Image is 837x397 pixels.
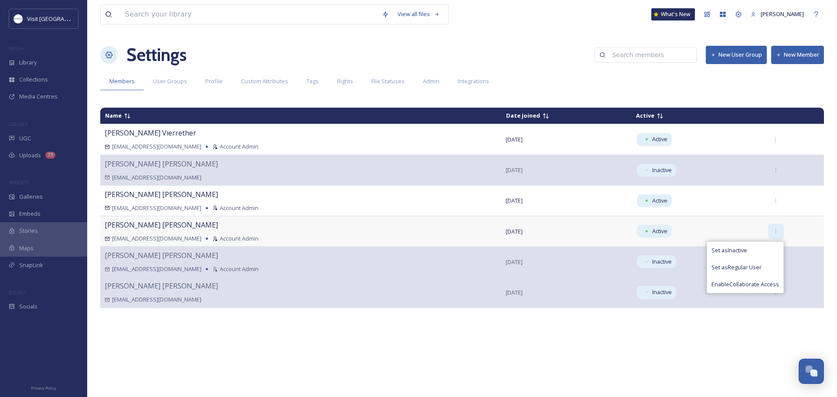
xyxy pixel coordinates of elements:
span: Enable Collaborate Access [711,280,779,288]
button: New Member [771,46,824,64]
span: [DATE] [506,166,523,174]
span: Library [19,58,37,67]
span: [PERSON_NAME] [PERSON_NAME] [105,220,218,230]
span: [PERSON_NAME] [PERSON_NAME] [105,159,218,169]
span: Admin [423,77,439,85]
span: Active [652,135,667,143]
span: Profile [205,77,223,85]
a: What's New [651,8,695,20]
span: [EMAIL_ADDRESS][DOMAIN_NAME] [112,204,201,212]
span: Socials [19,302,37,311]
span: Inactive [652,258,672,266]
span: [EMAIL_ADDRESS][DOMAIN_NAME] [112,295,201,304]
span: [PERSON_NAME] [PERSON_NAME] [105,190,218,199]
div: 75 [45,152,55,159]
span: Date Joined [506,112,540,119]
td: Sort descending [632,108,763,123]
span: User Groups [153,77,187,85]
span: UGC [19,134,31,143]
span: Active [636,112,654,119]
a: [PERSON_NAME] [746,6,808,23]
span: Set as Regular User [711,263,762,271]
input: Search your library [121,5,378,24]
span: [EMAIL_ADDRESS][DOMAIN_NAME] [112,173,201,182]
span: COLLECT [9,121,27,127]
span: WIDGETS [9,179,29,186]
span: Active [652,197,667,205]
span: [DATE] [506,288,523,296]
span: Inactive [652,166,672,174]
span: [EMAIL_ADDRESS][DOMAIN_NAME] [112,265,201,273]
button: New User Group [706,46,767,64]
button: Open Chat [799,359,824,384]
span: Rights [337,77,353,85]
span: [DATE] [506,258,523,266]
span: [PERSON_NAME] [PERSON_NAME] [105,251,218,260]
span: Collections [19,75,48,84]
span: Visit [GEOGRAPHIC_DATA] [27,14,95,23]
span: MEDIA [9,45,24,51]
span: Name [105,112,122,119]
span: [PERSON_NAME] Vierrether [105,128,196,138]
span: [EMAIL_ADDRESS][DOMAIN_NAME] [112,143,201,151]
td: Sort descending [764,112,823,119]
span: Members [109,77,135,85]
span: Active [652,227,667,235]
span: Embeds [19,210,41,218]
span: Set as Inactive [711,246,747,254]
td: Sort ascending [502,108,631,123]
span: Custom Attributes [241,77,288,85]
span: Account Admin [220,143,259,151]
span: Account Admin [220,265,259,273]
span: Galleries [19,193,43,201]
span: Stories [19,227,38,235]
span: Tags [306,77,319,85]
span: Uploads [19,151,41,159]
span: [DATE] [506,136,523,143]
span: Account Admin [220,204,259,212]
span: Maps [19,244,34,252]
span: File Statuses [371,77,405,85]
span: Privacy Policy [31,385,56,391]
span: [DATE] [506,197,523,204]
span: Integrations [458,77,489,85]
span: [PERSON_NAME] [PERSON_NAME] [105,281,218,291]
input: Search members [608,46,692,64]
span: Inactive [652,288,672,296]
td: Sort descending [101,108,501,123]
a: Privacy Policy [31,382,56,393]
a: View all files [393,6,444,23]
span: [EMAIL_ADDRESS][DOMAIN_NAME] [112,234,201,243]
span: Account Admin [220,234,259,243]
span: [PERSON_NAME] [761,10,804,18]
h1: Settings [126,42,187,68]
span: [DATE] [506,227,523,235]
span: Media Centres [19,92,58,101]
span: SnapLink [19,261,43,269]
span: SOCIALS [9,289,26,295]
img: Circle%20Logo.png [14,14,23,23]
